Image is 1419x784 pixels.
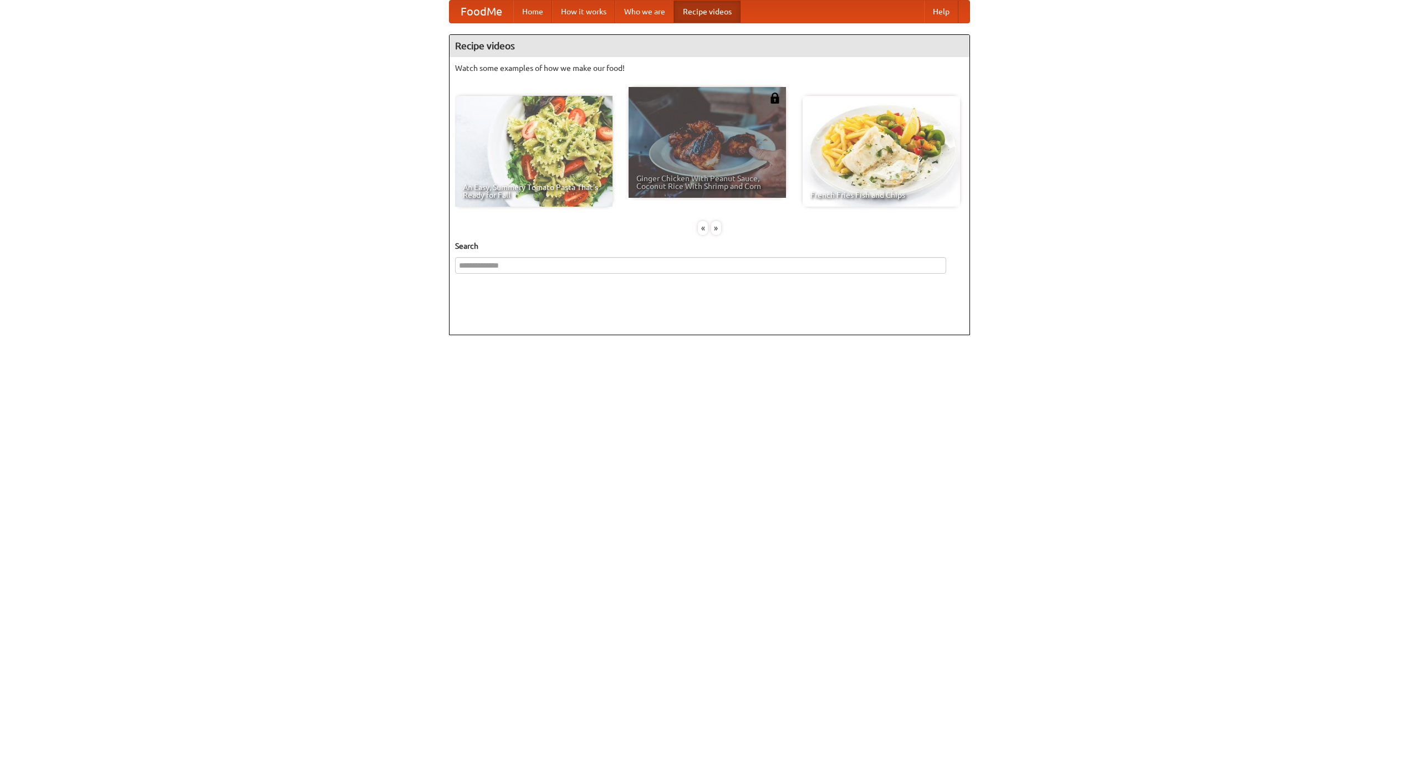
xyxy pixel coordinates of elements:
[711,221,721,235] div: »
[674,1,741,23] a: Recipe videos
[615,1,674,23] a: Who we are
[810,191,952,199] span: French Fries Fish and Chips
[803,96,960,207] a: French Fries Fish and Chips
[463,183,605,199] span: An Easy, Summery Tomato Pasta That's Ready for Fall
[450,35,969,57] h4: Recipe videos
[552,1,615,23] a: How it works
[924,1,958,23] a: Help
[513,1,552,23] a: Home
[698,221,708,235] div: «
[769,93,780,104] img: 483408.png
[455,63,964,74] p: Watch some examples of how we make our food!
[455,240,964,252] h5: Search
[450,1,513,23] a: FoodMe
[455,96,612,207] a: An Easy, Summery Tomato Pasta That's Ready for Fall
